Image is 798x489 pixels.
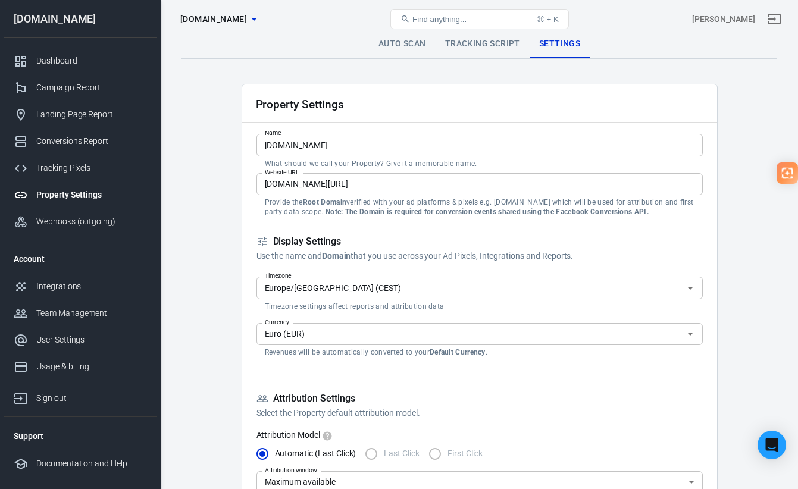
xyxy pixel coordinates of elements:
label: Timezone [265,271,292,280]
a: Campaign Report [4,74,157,101]
li: Support [4,422,157,450]
label: Attribution window [265,466,318,475]
a: Landing Page Report [4,101,157,128]
span: theambitiousman.fr [180,12,247,27]
div: Dashboard [36,55,147,67]
div: Landing Page Report [36,108,147,121]
div: Documentation and Help [36,457,147,470]
a: Integrations [4,273,157,300]
div: Team Management [36,307,147,319]
p: What should we call your Property? Give it a memorable name. [265,159,694,168]
a: Usage & billing [4,353,157,380]
a: Dashboard [4,48,157,74]
h5: Display Settings [256,236,703,248]
label: Attribution Model [256,429,703,441]
p: Use the name and that you use across your Ad Pixels, Integrations and Reports. [256,250,703,262]
a: Sign out [760,5,788,33]
input: Your Website Name [256,134,703,156]
a: Property Settings [4,181,157,208]
div: Sign out [36,392,147,405]
p: Timezone settings affect reports and attribution data [265,302,694,311]
button: Open [682,280,699,296]
span: First Click [447,447,483,460]
p: Revenues will be automatically converted to your . [265,347,694,357]
a: Conversions Report [4,128,157,155]
div: ⌘ + K [537,15,559,24]
a: Settings [530,30,590,58]
a: Tracking Script [436,30,530,58]
button: Open [682,325,699,342]
label: Name [265,128,281,137]
span: Find anything... [412,15,467,24]
div: Usage & billing [36,361,147,373]
input: UTC [260,280,680,295]
a: User Settings [4,327,157,353]
a: Auto Scan [369,30,436,58]
label: Currency [265,318,290,327]
strong: Root Domain [303,198,346,206]
button: [DOMAIN_NAME] [176,8,261,30]
a: Webhooks (outgoing) [4,208,157,235]
span: Last Click [384,447,420,460]
h5: Attribution Settings [256,393,703,405]
span: Automatic (Last Click) [275,447,356,460]
a: Team Management [4,300,157,327]
div: Open Intercom Messenger [758,431,786,459]
a: Sign out [4,380,157,412]
input: example.com [256,173,703,195]
strong: Default Currency [430,348,486,356]
button: Find anything...⌘ + K [390,9,569,29]
div: Property Settings [36,189,147,201]
div: Integrations [36,280,147,293]
p: Select the Property default attribution model. [256,407,703,419]
a: Tracking Pixels [4,155,157,181]
strong: Note: The Domain is required for conversion events shared using the Facebook Conversions API. [326,208,649,216]
input: USD [260,327,680,341]
label: Website URL [265,168,299,177]
li: Account [4,244,157,273]
div: [DOMAIN_NAME] [4,14,157,24]
h2: Property Settings [256,98,344,111]
p: Provide the verified with your ad platforms & pixels e.g. [DOMAIN_NAME] which will be used for at... [265,198,694,217]
strong: Domain [322,251,351,261]
div: Webhooks (outgoing) [36,215,147,228]
div: Conversions Report [36,135,147,148]
div: Account id: NG0iH9GQ [692,13,755,26]
div: Tracking Pixels [36,162,147,174]
div: Campaign Report [36,81,147,94]
div: User Settings [36,334,147,346]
